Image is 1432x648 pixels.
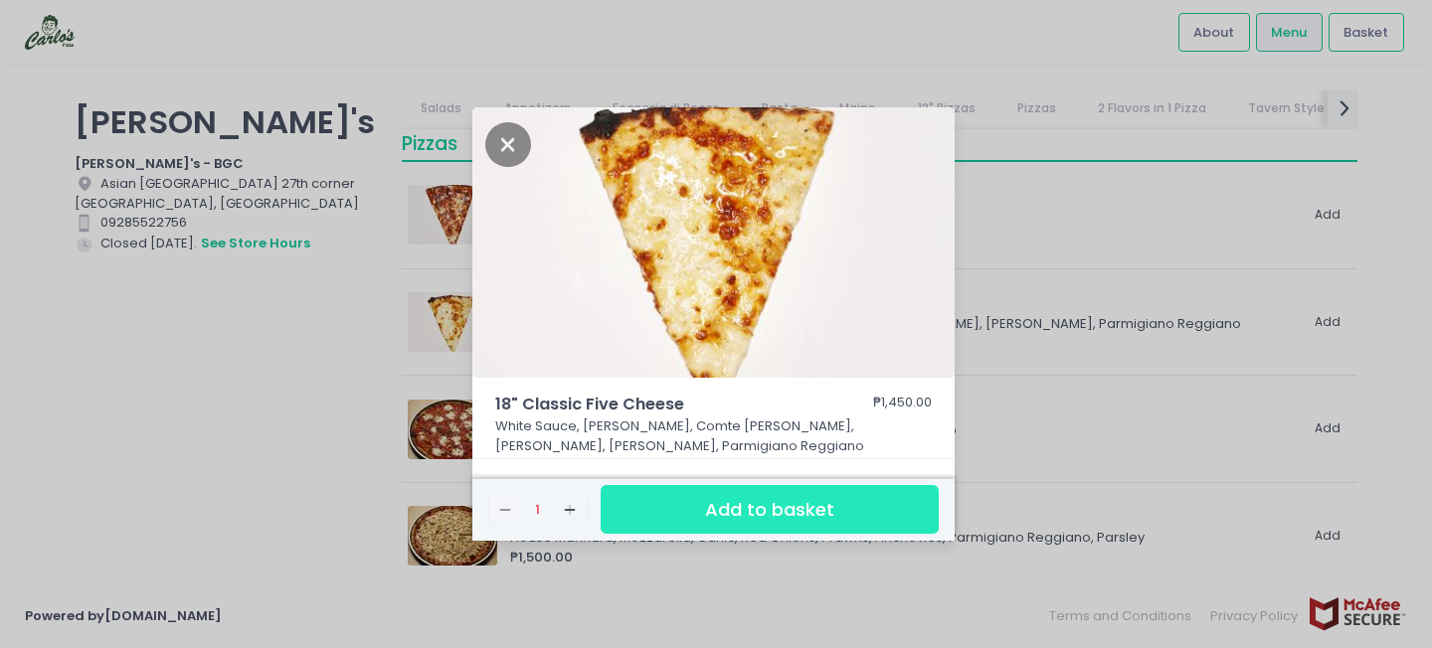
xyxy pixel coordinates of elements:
[485,133,531,153] button: Close
[601,485,939,534] button: Add to basket
[873,393,932,416] div: ₱1,450.00
[495,416,933,455] p: White Sauce, [PERSON_NAME], Comte [PERSON_NAME], [PERSON_NAME], [PERSON_NAME], Parmigiano Reggiano
[495,393,823,416] span: 18" Classic Five Cheese
[472,107,955,378] img: 18" Classic Five Cheese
